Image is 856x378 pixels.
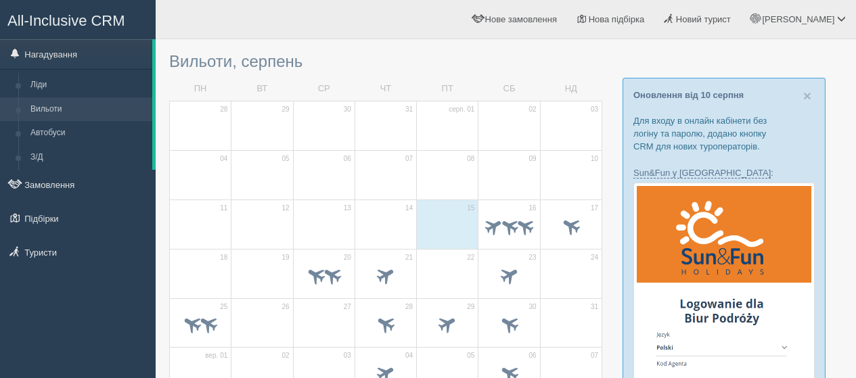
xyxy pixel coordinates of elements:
[1,1,155,38] a: All-Inclusive CRM
[220,253,227,262] span: 18
[344,351,351,360] span: 03
[529,105,537,114] span: 02
[417,77,478,101] td: ПТ
[24,73,152,97] a: Ліди
[467,154,474,164] span: 08
[281,204,289,213] span: 12
[449,105,474,114] span: серп. 01
[529,302,537,312] span: 30
[405,105,413,114] span: 31
[24,145,152,170] a: З/Д
[478,77,540,101] td: СБ
[7,12,125,29] span: All-Inclusive CRM
[467,204,474,213] span: 15
[344,302,351,312] span: 27
[803,88,811,103] span: ×
[591,351,598,360] span: 07
[355,77,416,101] td: ЧТ
[591,204,598,213] span: 17
[405,351,413,360] span: 04
[633,168,771,179] a: Sun&Fun у [GEOGRAPHIC_DATA]
[633,166,815,179] p: :
[467,351,474,360] span: 05
[540,77,602,101] td: НД
[529,154,537,164] span: 09
[591,105,598,114] span: 03
[344,154,351,164] span: 06
[467,302,474,312] span: 29
[405,253,413,262] span: 21
[220,105,227,114] span: 28
[633,114,815,153] p: Для входу в онлайн кабінети без логіну та паролю, додано кнопку CRM для нових туроператорів.
[281,253,289,262] span: 19
[405,204,413,213] span: 14
[591,253,598,262] span: 24
[591,154,598,164] span: 10
[803,89,811,103] button: Close
[220,154,227,164] span: 04
[205,351,227,360] span: вер. 01
[220,302,227,312] span: 25
[231,77,293,101] td: ВТ
[762,14,834,24] span: [PERSON_NAME]
[633,90,744,100] a: Оновлення від 10 серпня
[281,302,289,312] span: 26
[467,253,474,262] span: 22
[281,351,289,360] span: 02
[344,253,351,262] span: 20
[293,77,355,101] td: СР
[169,53,602,70] h3: Вильоти, серпень
[405,302,413,312] span: 28
[529,351,537,360] span: 06
[589,14,645,24] span: Нова підбірка
[170,77,231,101] td: ПН
[24,97,152,122] a: Вильоти
[281,105,289,114] span: 29
[591,302,598,312] span: 31
[676,14,731,24] span: Новий турист
[485,14,557,24] span: Нове замовлення
[529,204,537,213] span: 16
[344,204,351,213] span: 13
[529,253,537,262] span: 23
[24,121,152,145] a: Автобуси
[220,204,227,213] span: 11
[344,105,351,114] span: 30
[405,154,413,164] span: 07
[281,154,289,164] span: 05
